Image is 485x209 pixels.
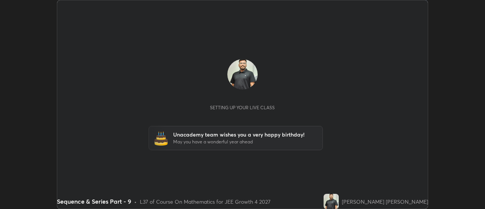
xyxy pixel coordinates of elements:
[210,105,275,110] div: Setting up your live class
[140,198,271,206] div: L37 of Course On Mathematics for JEE Growth 4 2027
[57,197,131,206] div: Sequence & Series Part - 9
[342,198,428,206] div: [PERSON_NAME] [PERSON_NAME]
[324,194,339,209] img: 23e7b648e18f4cfeb08ba2c1e7643307.png
[134,198,137,206] div: •
[227,59,258,90] img: 23e7b648e18f4cfeb08ba2c1e7643307.png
